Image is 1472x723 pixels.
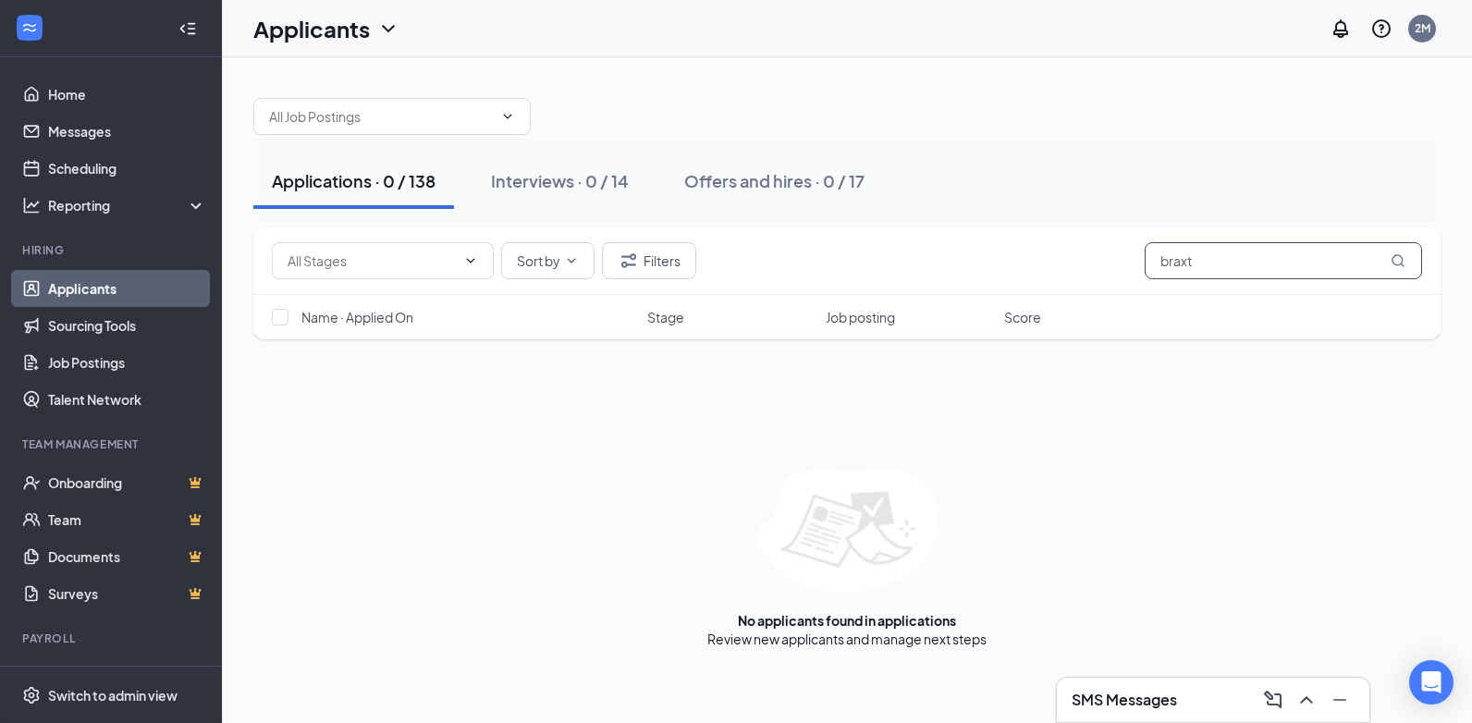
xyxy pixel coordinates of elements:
a: Talent Network [48,381,206,418]
span: Stage [647,308,684,326]
svg: MagnifyingGlass [1391,253,1405,268]
svg: ChevronDown [500,109,515,124]
a: Messages [48,113,206,150]
span: Job posting [826,308,895,326]
div: Review new applicants and manage next steps [707,630,987,648]
div: Reporting [48,196,207,214]
a: Applicants [48,270,206,307]
button: Sort byChevronDown [501,242,595,279]
div: Hiring [22,242,202,258]
button: Filter Filters [602,242,696,279]
div: No applicants found in applications [738,611,956,630]
div: Applications · 0 / 138 [272,169,435,192]
button: ChevronUp [1292,685,1321,715]
div: Offers and hires · 0 / 17 [684,169,865,192]
a: TeamCrown [48,501,206,538]
svg: Notifications [1330,18,1352,40]
svg: ChevronUp [1295,689,1318,711]
h1: Applicants [253,13,370,44]
svg: Settings [22,686,41,705]
div: Interviews · 0 / 14 [491,169,629,192]
a: OnboardingCrown [48,464,206,501]
img: empty-state [757,469,938,593]
svg: ComposeMessage [1262,689,1284,711]
svg: Filter [618,250,640,272]
div: Payroll [22,631,202,646]
button: Minimize [1325,685,1355,715]
div: Switch to admin view [48,686,178,705]
a: Job Postings [48,344,206,381]
h3: SMS Messages [1072,690,1177,710]
div: Open Intercom Messenger [1409,660,1454,705]
a: Scheduling [48,150,206,187]
div: Team Management [22,436,202,452]
a: Home [48,76,206,113]
a: PayrollCrown [48,658,206,695]
svg: QuestionInfo [1370,18,1392,40]
span: Score [1004,308,1041,326]
svg: Collapse [178,19,197,38]
div: 2M [1415,20,1430,36]
svg: Analysis [22,196,41,214]
a: Sourcing Tools [48,307,206,344]
a: DocumentsCrown [48,538,206,575]
button: ComposeMessage [1258,685,1288,715]
svg: WorkstreamLogo [20,18,39,37]
span: Name · Applied On [301,308,413,326]
input: All Job Postings [269,106,493,127]
a: SurveysCrown [48,575,206,612]
svg: ChevronDown [463,253,478,268]
svg: ChevronDown [564,253,579,268]
span: Sort by [517,254,560,267]
svg: Minimize [1329,689,1351,711]
input: All Stages [288,251,456,271]
svg: ChevronDown [377,18,399,40]
input: Search in applications [1145,242,1422,279]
